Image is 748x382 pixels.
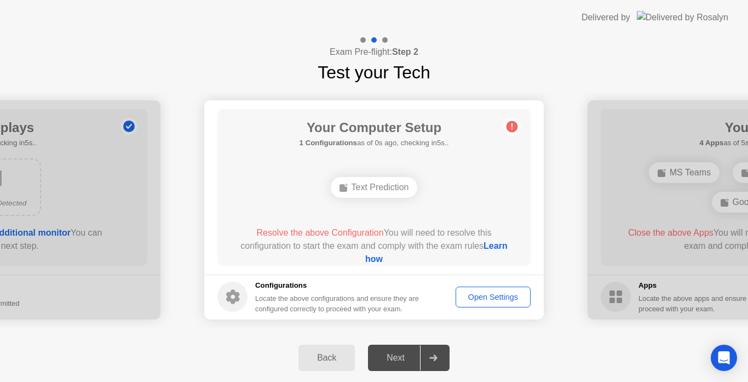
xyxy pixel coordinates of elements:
div: Locate the above configurations and ensure they are configured correctly to proceed with your exam. [255,293,421,314]
h5: Configurations [255,280,421,291]
div: Back [302,353,352,363]
div: You will need to resolve this configuration to start the exam and comply with the exam rules [233,226,515,266]
h5: as of 0s ago, checking in5s.. [300,138,449,149]
span: Resolve the above Configuration [256,228,383,237]
div: Next [371,353,420,363]
div: Open Settings [459,293,527,301]
button: Open Settings [456,287,531,307]
b: 1 Configurations [300,139,357,147]
button: Back [298,345,355,371]
b: Step 2 [392,47,418,56]
h1: Your Computer Setup [300,118,449,138]
h4: Exam Pre-flight: [330,45,418,59]
img: Delivered by Rosalyn [637,11,728,24]
button: Next [368,345,450,371]
h1: Test your Tech [318,59,430,85]
div: Open Intercom Messenger [711,345,737,371]
div: Text Prediction [331,177,418,198]
div: Delivered by [582,11,630,24]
